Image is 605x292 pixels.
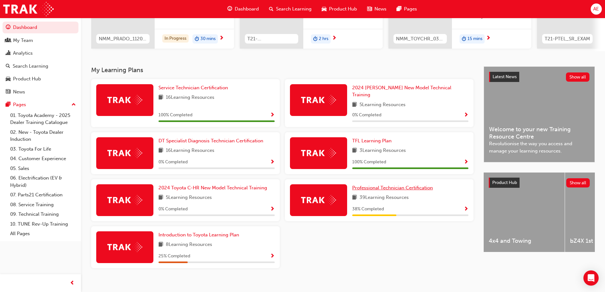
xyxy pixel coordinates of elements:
[352,147,357,155] span: book-icon
[301,95,336,105] img: Trak
[352,159,386,166] span: 100 % Completed
[158,241,163,249] span: book-icon
[107,148,142,158] img: Trak
[6,89,10,95] span: news-icon
[329,5,357,13] span: Product Hub
[270,252,275,260] button: Show Progress
[493,74,517,79] span: Latest News
[352,85,451,98] span: 2024 [PERSON_NAME] New Model Technical Training
[270,111,275,119] button: Show Progress
[352,101,357,109] span: book-icon
[566,72,590,82] button: Show all
[319,35,328,43] span: 2 hrs
[158,194,163,202] span: book-icon
[464,112,468,118] span: Show Progress
[13,75,41,83] div: Product Hub
[8,144,78,154] a: 03. Toyota For Life
[99,35,147,43] span: NMM_PRADO_112024_MODULE_1
[264,3,317,16] a: search-iconSearch Learning
[8,229,78,239] a: All Pages
[3,73,78,85] a: Product Hub
[107,242,142,252] img: Trak
[464,205,468,213] button: Show Progress
[392,3,422,16] a: pages-iconPages
[200,35,216,43] span: 30 mins
[360,147,406,155] span: 3 Learning Resources
[8,164,78,173] a: 05. Sales
[313,35,318,43] span: duration-icon
[276,5,312,13] span: Search Learning
[158,184,270,192] a: 2024 Toyota C-HR New Model Technical Training
[489,72,589,82] a: Latest NewsShow all
[484,66,595,162] a: Latest NewsShow allWelcome to your new Training Resource CentreRevolutionise the way you access a...
[489,126,589,140] span: Welcome to your new Training Resource Centre
[158,84,231,92] a: Service Technician Certification
[235,5,259,13] span: Dashboard
[486,36,491,41] span: next-icon
[8,173,78,190] a: 06. Electrification (EV & Hybrid)
[13,88,25,96] div: News
[8,209,78,219] a: 09. Technical Training
[6,76,10,82] span: car-icon
[489,140,589,154] span: Revolutionise the way you access and manage your learning resources.
[270,112,275,118] span: Show Progress
[166,147,214,155] span: 16 Learning Resources
[301,148,336,158] img: Trak
[269,5,273,13] span: search-icon
[352,194,357,202] span: book-icon
[8,200,78,210] a: 08. Service Training
[545,35,590,43] span: T21-PTEL_SR_EXAM
[107,195,142,205] img: Trak
[492,180,517,185] span: Product Hub
[591,3,602,15] button: AE
[404,5,417,13] span: Pages
[484,173,565,252] a: 4x4 and Towing
[13,37,33,44] div: My Team
[166,241,212,249] span: 8 Learning Resources
[158,137,266,145] a: DT Specialist Diagnosis Technician Certification
[70,279,75,287] span: prev-icon
[270,254,275,259] span: Show Progress
[352,138,392,144] span: TFL Learning Plan
[352,206,384,213] span: 38 % Completed
[3,20,78,99] button: DashboardMy TeamAnalyticsSearch LearningProduct HubNews
[462,35,466,43] span: duration-icon
[270,160,275,165] span: Show Progress
[467,35,482,43] span: 15 mins
[158,85,228,91] span: Service Technician Certification
[583,270,599,286] div: Open Intercom Messenger
[158,112,192,119] span: 100 % Completed
[8,190,78,200] a: 07. Parts21 Certification
[332,36,337,41] span: next-icon
[158,147,163,155] span: book-icon
[158,253,190,260] span: 25 % Completed
[3,47,78,59] a: Analytics
[352,84,468,98] a: 2024 [PERSON_NAME] New Model Technical Training
[158,232,239,238] span: Introduction to Toyota Learning Plan
[464,207,468,212] span: Show Progress
[71,101,76,109] span: up-icon
[362,3,392,16] a: news-iconNews
[13,50,33,57] div: Analytics
[247,35,296,43] span: T21-FOD_HVIS_PREREQ
[464,111,468,119] button: Show Progress
[3,60,78,72] a: Search Learning
[374,5,387,13] span: News
[8,127,78,144] a: 02. New - Toyota Dealer Induction
[8,111,78,127] a: 01. Toyota Academy - 2025 Dealer Training Catalogue
[158,94,163,102] span: book-icon
[107,95,142,105] img: Trak
[489,237,560,245] span: 4x4 and Towing
[489,178,590,188] a: Product HubShow all
[270,205,275,213] button: Show Progress
[158,206,188,213] span: 0 % Completed
[158,231,242,239] a: Introduction to Toyota Learning Plan
[222,3,264,16] a: guage-iconDashboard
[8,219,78,229] a: 10. TUNE Rev-Up Training
[158,159,188,166] span: 0 % Completed
[91,66,474,74] h3: My Learning Plans
[13,101,26,108] div: Pages
[270,207,275,212] span: Show Progress
[6,25,10,31] span: guage-icon
[162,34,189,43] div: In Progress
